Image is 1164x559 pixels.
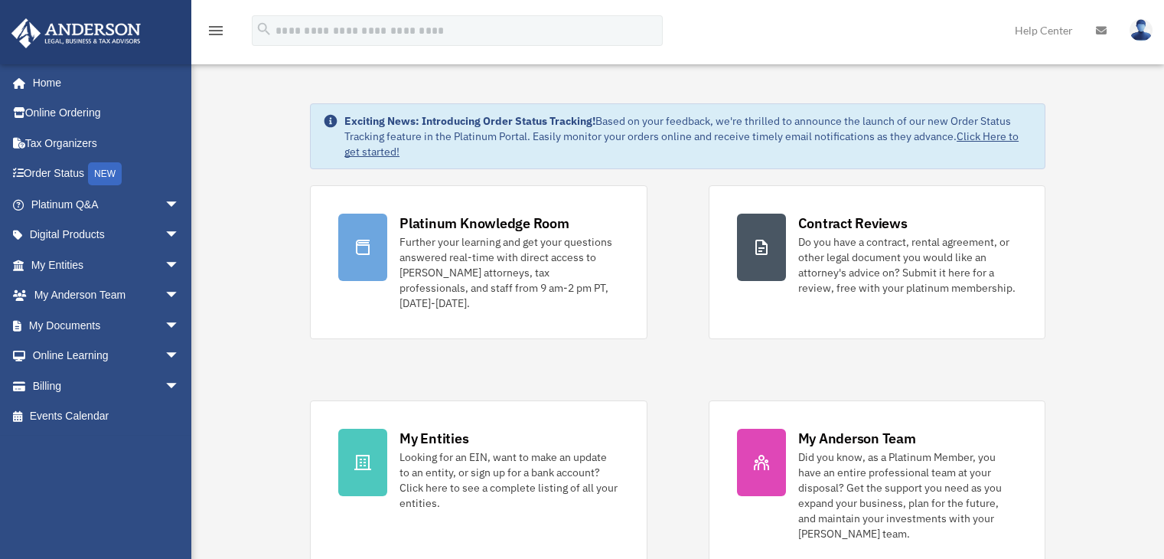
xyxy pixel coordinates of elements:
img: User Pic [1130,19,1153,41]
span: arrow_drop_down [165,220,195,251]
span: arrow_drop_down [165,250,195,281]
strong: Exciting News: Introducing Order Status Tracking! [344,114,595,128]
a: My Documentsarrow_drop_down [11,310,203,341]
span: arrow_drop_down [165,189,195,221]
a: Platinum Knowledge Room Further your learning and get your questions answered real-time with dire... [310,185,647,339]
div: My Entities [399,429,468,448]
div: Further your learning and get your questions answered real-time with direct access to [PERSON_NAM... [399,234,618,311]
a: Online Learningarrow_drop_down [11,341,203,371]
span: arrow_drop_down [165,310,195,342]
a: Tax Organizers [11,128,203,159]
div: Looking for an EIN, want to make an update to an entity, or sign up for a bank account? Click her... [399,449,618,511]
div: Did you know, as a Platinum Member, you have an entire professional team at your disposal? Get th... [798,449,1017,541]
a: Digital Productsarrow_drop_down [11,220,203,250]
div: NEW [88,162,122,185]
a: Click Here to get started! [344,129,1019,159]
img: Anderson Advisors Platinum Portal [7,18,145,48]
div: My Anderson Team [798,429,916,448]
a: Platinum Q&Aarrow_drop_down [11,189,203,220]
i: search [256,21,272,38]
div: Do you have a contract, rental agreement, or other legal document you would like an attorney's ad... [798,234,1017,296]
a: Contract Reviews Do you have a contract, rental agreement, or other legal document you would like... [709,185,1045,339]
span: arrow_drop_down [165,280,195,312]
div: Based on your feedback, we're thrilled to announce the launch of our new Order Status Tracking fe... [344,113,1032,159]
i: menu [207,21,225,40]
span: arrow_drop_down [165,371,195,402]
a: menu [207,27,225,40]
a: My Anderson Teamarrow_drop_down [11,280,203,311]
a: Online Ordering [11,98,203,129]
a: Events Calendar [11,401,203,432]
div: Platinum Knowledge Room [399,214,569,233]
a: Order StatusNEW [11,159,203,190]
span: arrow_drop_down [165,341,195,372]
div: Contract Reviews [798,214,908,233]
a: My Entitiesarrow_drop_down [11,250,203,280]
a: Billingarrow_drop_down [11,371,203,401]
a: Home [11,67,195,98]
